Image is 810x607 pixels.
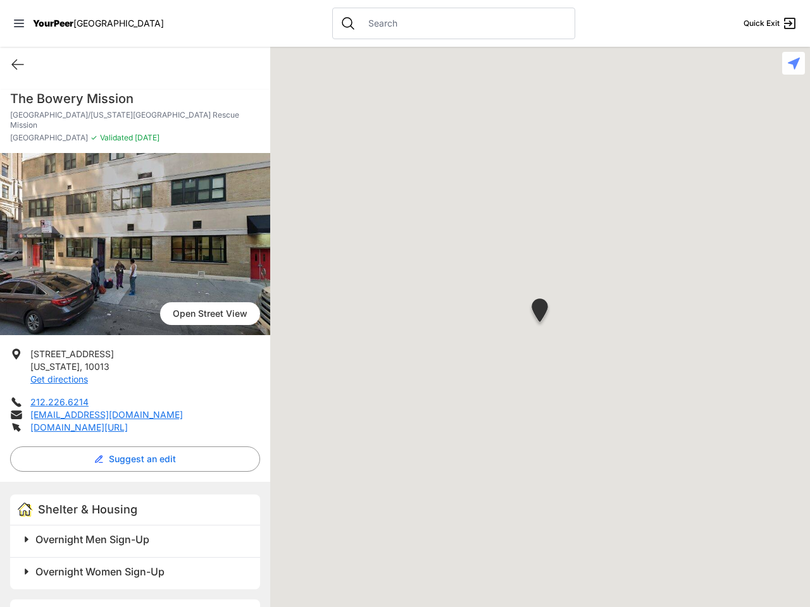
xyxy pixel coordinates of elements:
[35,533,149,546] span: Overnight Men Sign-Up
[529,298,551,327] div: Tribeca Campus/New York City Rescue Mission
[100,133,133,142] span: Validated
[33,18,73,28] span: YourPeer
[10,133,88,143] span: [GEOGRAPHIC_DATA]
[744,18,780,28] span: Quick Exit
[35,565,165,578] span: Overnight Women Sign-Up
[30,409,183,420] a: [EMAIL_ADDRESS][DOMAIN_NAME]
[744,16,797,31] a: Quick Exit
[133,133,159,142] span: [DATE]
[90,133,97,143] span: ✓
[33,20,164,27] a: YourPeer[GEOGRAPHIC_DATA]
[10,110,260,130] p: [GEOGRAPHIC_DATA]/[US_STATE][GEOGRAPHIC_DATA] Rescue Mission
[160,302,260,325] span: Open Street View
[10,90,260,107] h1: The Bowery Mission
[38,503,137,516] span: Shelter & Housing
[80,361,82,372] span: ,
[30,361,80,372] span: [US_STATE]
[109,453,176,465] span: Suggest an edit
[73,18,164,28] span: [GEOGRAPHIC_DATA]
[361,17,567,30] input: Search
[85,361,109,372] span: 10013
[10,446,260,472] button: Suggest an edit
[30,396,89,407] a: 212.226.6214
[30,422,128,432] a: [DOMAIN_NAME][URL]
[30,374,88,384] a: Get directions
[30,348,114,359] span: [STREET_ADDRESS]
